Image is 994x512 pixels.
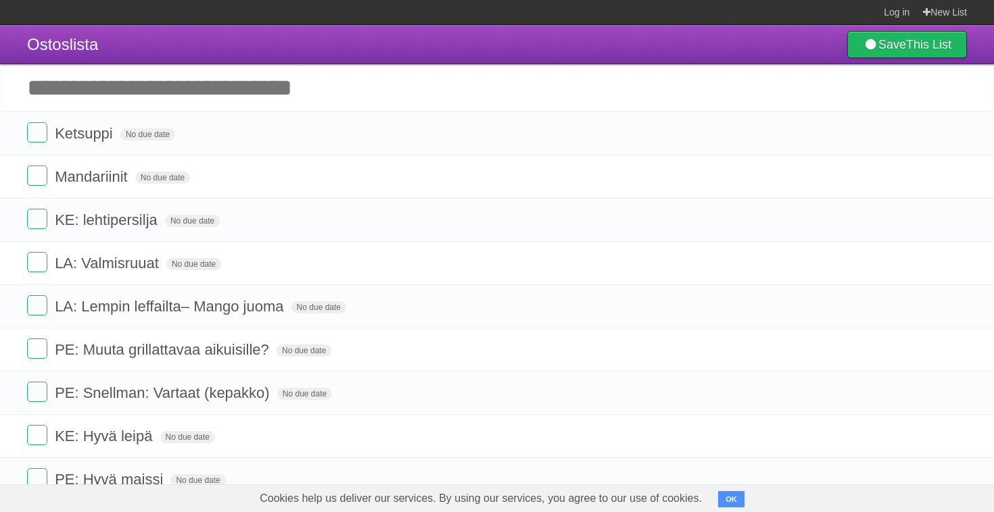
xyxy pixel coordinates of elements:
span: No due date [291,301,346,313]
span: No due date [277,344,331,357]
span: No due date [166,258,221,270]
span: Ketsuppi [55,125,116,142]
label: Done [27,425,47,445]
span: No due date [135,172,190,184]
b: This List [906,38,951,51]
span: Cookies help us deliver our services. By using our services, you agree to our use of cookies. [246,485,715,512]
label: Done [27,252,47,272]
span: Mandariinit [55,168,131,185]
span: No due date [165,215,220,227]
label: Done [27,382,47,402]
label: Done [27,468,47,488]
span: LA: Valmisruuat [55,255,162,272]
label: Done [27,122,47,143]
label: Done [27,209,47,229]
span: KE: Hyvä leipä [55,428,156,444]
span: KE: lehtipersilja [55,211,161,228]
span: PE: Hyvä maissi [55,471,166,488]
span: No due date [170,474,225,486]
span: No due date [160,431,215,443]
label: Done [27,338,47,359]
a: SaveThis List [847,31,967,58]
span: No due date [277,388,332,400]
span: PE: Snellman: Vartaat (kepakko) [55,384,273,401]
span: PE: Muuta grillattavaa aikuisille? [55,341,273,358]
button: OK [718,491,744,507]
span: No due date [120,128,175,140]
label: Done [27,295,47,315]
label: Done [27,165,47,186]
span: Ostoslista [27,35,98,53]
span: LA: Lempin leffailta– Mango juoma [55,298,287,315]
